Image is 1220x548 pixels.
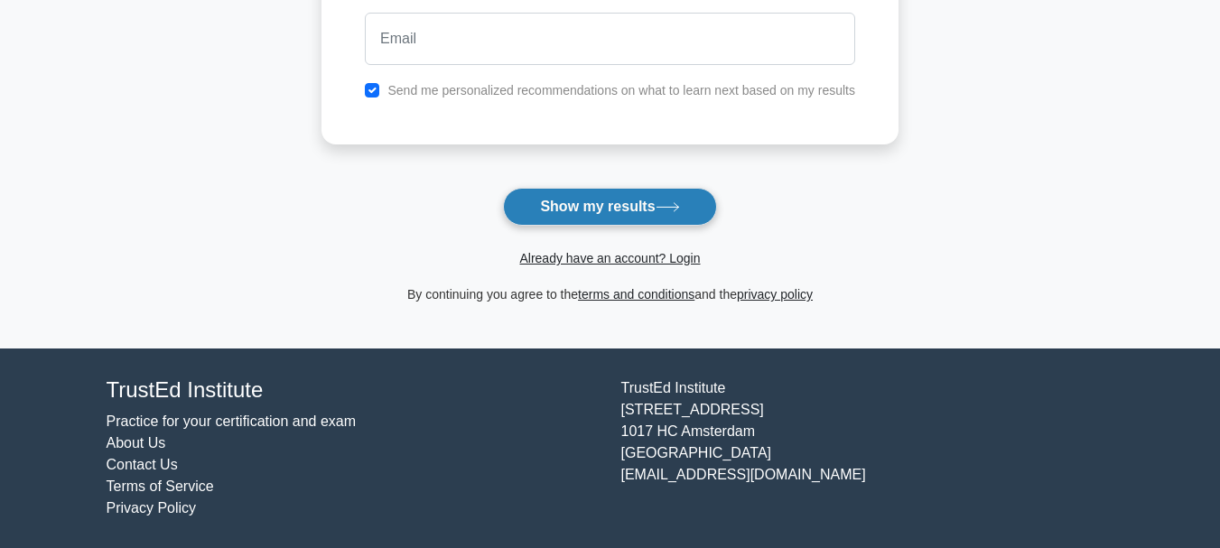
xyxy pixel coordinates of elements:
a: terms and conditions [578,287,694,302]
a: Terms of Service [107,478,214,494]
a: Practice for your certification and exam [107,413,357,429]
div: By continuing you agree to the and the [311,283,909,305]
div: TrustEd Institute [STREET_ADDRESS] 1017 HC Amsterdam [GEOGRAPHIC_DATA] [EMAIL_ADDRESS][DOMAIN_NAME] [610,377,1125,519]
button: Show my results [503,188,716,226]
h4: TrustEd Institute [107,377,600,404]
label: Send me personalized recommendations on what to learn next based on my results [387,83,855,98]
a: Already have an account? Login [519,251,700,265]
a: About Us [107,435,166,450]
a: Privacy Policy [107,500,197,515]
a: privacy policy [737,287,813,302]
a: Contact Us [107,457,178,472]
input: Email [365,13,855,65]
